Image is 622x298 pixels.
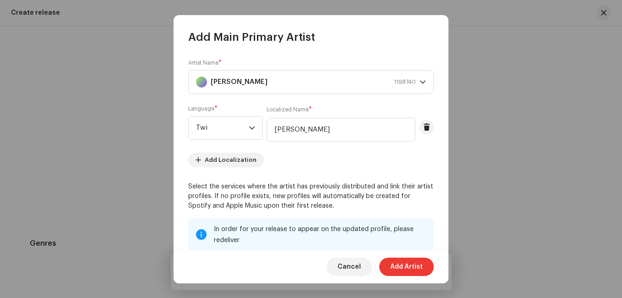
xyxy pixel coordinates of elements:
button: Add Artist [379,258,434,276]
p: Select the services where the artist has previously distributed and link their artist profiles. I... [188,182,434,211]
span: Add Localization [205,151,256,169]
span: Misty Nash [196,71,420,94]
input: Enter localized variant of the name [267,118,415,142]
div: dropdown trigger [249,116,255,139]
span: Add Artist [390,258,423,276]
span: Twi [196,116,249,139]
span: Cancel [338,258,361,276]
div: dropdown trigger [420,71,426,94]
strong: [PERSON_NAME] [211,71,267,94]
span: 1198740 [394,71,416,94]
label: Artist Name [188,59,222,66]
label: Language [188,105,218,112]
div: In order for your release to appear on the updated profile, please redeliver [214,224,426,246]
button: Add Localization [188,153,264,167]
button: Cancel [327,258,372,276]
small: Localized Name [267,105,309,114]
span: Add Main Primary Artist [188,30,315,44]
